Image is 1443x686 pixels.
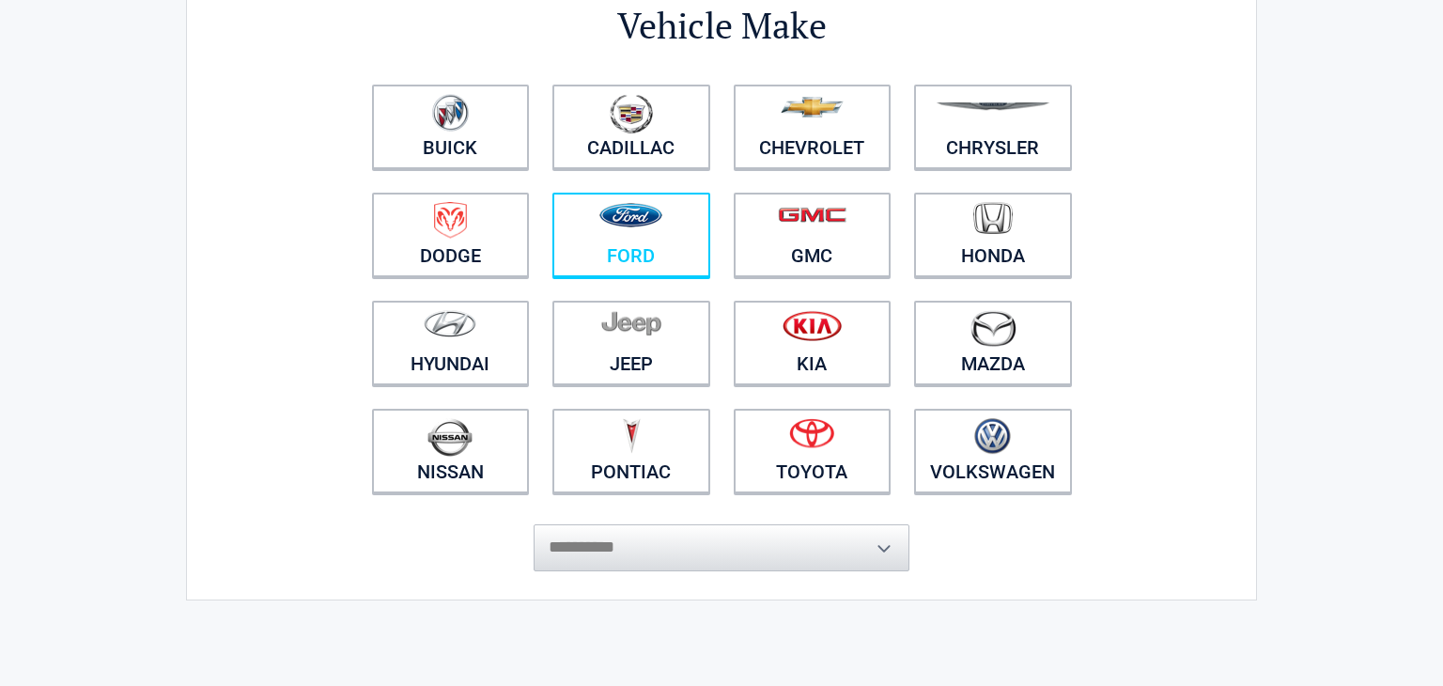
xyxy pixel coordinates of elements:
[552,85,710,169] a: Cadillac
[734,301,892,385] a: Kia
[734,85,892,169] a: Chevrolet
[973,202,1013,235] img: honda
[372,409,530,493] a: Nissan
[372,301,530,385] a: Hyundai
[601,310,661,336] img: jeep
[914,193,1072,277] a: Honda
[734,409,892,493] a: Toyota
[914,409,1072,493] a: Volkswagen
[622,418,641,454] img: pontiac
[372,85,530,169] a: Buick
[372,193,530,277] a: Dodge
[914,301,1072,385] a: Mazda
[552,301,710,385] a: Jeep
[360,2,1083,50] h2: Vehicle Make
[778,207,846,223] img: gmc
[424,310,476,337] img: hyundai
[781,97,844,117] img: chevrolet
[552,193,710,277] a: Ford
[610,94,653,133] img: cadillac
[914,85,1072,169] a: Chrysler
[970,310,1016,347] img: mazda
[734,193,892,277] a: GMC
[789,418,834,448] img: toyota
[552,409,710,493] a: Pontiac
[599,203,662,227] img: ford
[783,310,842,341] img: kia
[974,418,1011,455] img: volkswagen
[432,94,469,132] img: buick
[434,202,467,239] img: dodge
[936,102,1050,111] img: chrysler
[427,418,473,457] img: nissan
